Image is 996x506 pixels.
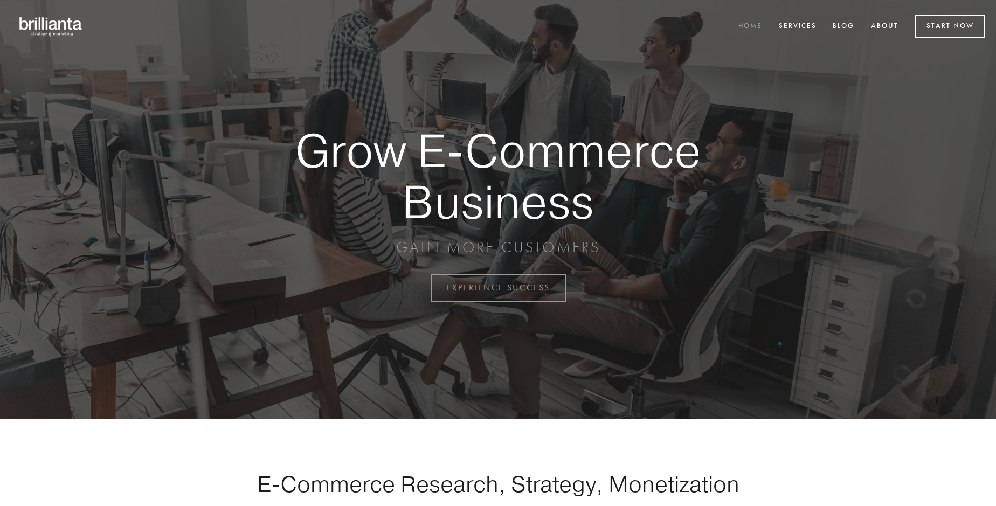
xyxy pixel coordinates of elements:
strong: Grow E-Commerce Business [258,125,738,227]
a: Services [772,18,824,36]
a: EXPERIENCE SUCCESS [431,274,566,302]
p: GAIN MORE CUSTOMERS [258,238,738,257]
a: About [864,18,905,36]
a: Home [731,18,769,36]
h1: E-Commerce Research, Strategy, Monetization [223,470,773,497]
a: Blog [826,18,861,36]
img: brillianta - research, strategy, marketing [11,11,92,42]
a: Start Now [915,15,985,38]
